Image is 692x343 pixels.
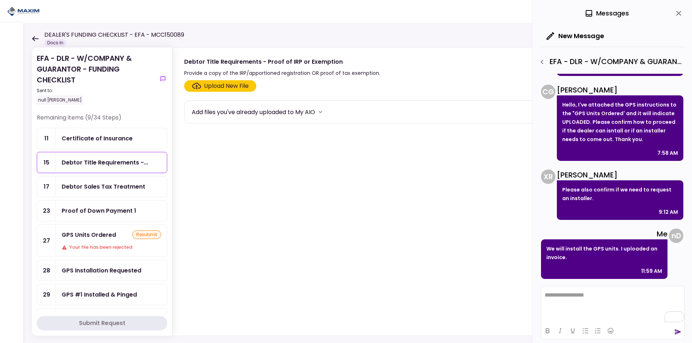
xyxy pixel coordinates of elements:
a: 17Debtor Sales Tax Treatment [37,176,167,197]
button: Submit Request [37,316,167,330]
div: Messages [585,8,629,19]
div: Provide a copy of the IRP/apportioned registration OR proof of tax exemption. [184,69,380,77]
p: Hello, I've attached the GPS instructions to the "GPS Units Ordered' and it will indicate UPLOADE... [562,100,678,144]
button: send [674,328,682,335]
div: null [PERSON_NAME] [37,95,83,105]
div: GPS Units Ordered [62,230,116,239]
div: Sent to: [37,87,156,94]
div: Proof of Down Payment 1 [62,206,136,215]
div: Debtor Title Requirements - Proof of IRP or Exemption [62,158,148,167]
div: Add files you've already uploaded to My AIO [192,108,315,117]
div: 30 [37,308,56,329]
h1: DEALER'S FUNDING CHECKLIST - EFA - MCC150089 [44,31,184,39]
div: Certificate of Insurance [62,134,133,143]
div: Upload New File [204,82,249,90]
div: resubmit [132,230,161,239]
a: 27GPS Units OrderedresubmitYour file has been rejected [37,224,167,257]
div: 15 [37,152,56,173]
div: 27 [37,225,56,257]
div: GPS Installation Requested [62,266,141,275]
div: n D [669,229,683,243]
div: 17 [37,176,56,197]
button: Underline [567,326,579,336]
div: Submit Request [79,319,125,328]
button: Numbered list [592,326,604,336]
div: 28 [37,260,56,281]
button: Bold [541,326,554,336]
a: 30GPS #2 Installed & Pinged [37,308,167,329]
button: Bullet list [579,326,591,336]
div: Your file has been rejected [62,244,161,251]
span: Click here to upload the required document [184,80,256,92]
div: 7:58 AM [657,149,678,157]
p: Please also confirm if we need to request an installer. [562,185,678,203]
div: [PERSON_NAME] [557,170,683,180]
button: Italic [554,326,566,336]
div: Debtor Title Requirements - Proof of IRP or ExemptionProvide a copy of the IRP/apportioned regist... [172,48,678,336]
div: X R [541,170,555,184]
div: GPS #1 Installed & Pinged [62,290,137,299]
div: Debtor Sales Tax Treatment [62,182,145,191]
div: Me [541,229,667,239]
div: Remaining items (9/34 Steps) [37,113,167,128]
button: New Message [541,27,610,45]
div: 23 [37,200,56,221]
div: C G [541,85,555,99]
button: show-messages [159,75,167,83]
a: 28GPS Installation Requested [37,260,167,281]
a: 11Certificate of Insurance [37,128,167,149]
a: 29GPS #1 Installed & Pinged [37,284,167,305]
img: Partner icon [7,6,40,17]
div: Docs In [44,39,66,46]
div: 29 [37,284,56,305]
button: Emojis [604,326,617,336]
div: [PERSON_NAME] [557,85,683,95]
button: close [673,7,685,19]
div: 9:12 AM [659,208,678,216]
div: 11:59 AM [641,267,662,275]
div: 11 [37,128,56,149]
div: Debtor Title Requirements - Proof of IRP or Exemption [184,57,380,66]
div: EFA - DLR - W/COMPANY & GUARANTOR - FUNDING CHECKLIST [37,53,156,105]
p: We will install the GPS units. I uploaded an invoice. [546,244,662,262]
button: more [315,107,326,117]
div: EFA - DLR - W/COMPANY & GUARANTOR - FUNDING CHECKLIST - GPS Units Ordered [536,56,685,68]
a: 15Debtor Title Requirements - Proof of IRP or Exemption [37,152,167,173]
iframe: Rich Text Area [541,286,684,322]
a: 23Proof of Down Payment 1 [37,200,167,221]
